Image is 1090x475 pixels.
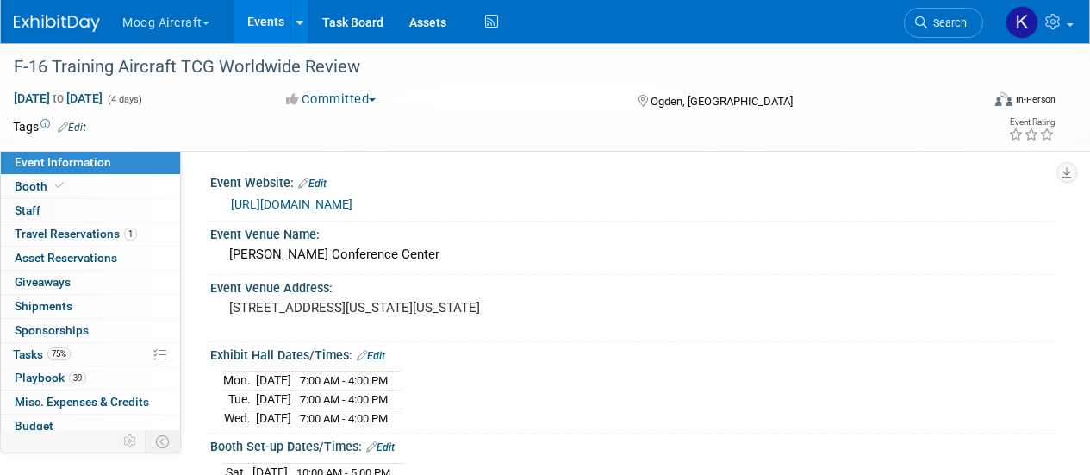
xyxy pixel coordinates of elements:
a: Budget [1,415,180,438]
img: Kathryn Germony [1006,6,1038,39]
td: Tue. [223,391,256,409]
a: Search [904,8,983,38]
div: [PERSON_NAME] Conference Center [223,241,1043,268]
span: Shipments [15,299,72,313]
span: Sponsorships [15,323,89,337]
span: 7:00 AM - 4:00 PM [300,412,388,425]
span: Ogden, [GEOGRAPHIC_DATA] [651,95,793,108]
pre: [STREET_ADDRESS][US_STATE][US_STATE] [229,300,544,316]
img: ExhibitDay [14,15,100,32]
a: Travel Reservations1 [1,222,180,246]
td: Mon. [223,372,256,391]
span: Travel Reservations [15,227,137,241]
a: Edit [298,178,327,190]
div: Event Rating [1008,118,1055,127]
span: Playbook [15,371,86,384]
span: Search [927,16,967,29]
span: [DATE] [DATE] [13,91,103,106]
a: Tasks75% [1,343,180,366]
a: Event Information [1,151,180,174]
td: [DATE] [256,409,291,427]
div: Event Venue Name: [210,222,1056,243]
span: 39 [69,372,86,384]
span: Misc. Expenses & Credits [15,395,149,409]
td: [DATE] [256,391,291,409]
a: Edit [58,122,86,134]
a: Staff [1,199,180,222]
a: Edit [366,441,395,453]
span: 75% [47,347,71,360]
a: Asset Reservations [1,247,180,270]
td: [DATE] [256,372,291,391]
div: F-16 Training Aircraft TCG Worldwide Review [8,52,967,83]
div: Exhibit Hall Dates/Times: [210,342,1056,365]
a: Shipments [1,295,180,318]
span: to [50,91,66,105]
div: Event Format [903,90,1056,116]
div: Event Venue Address: [210,275,1056,297]
button: Committed [280,91,383,109]
a: Sponsorships [1,319,180,342]
i: Booth reservation complete [55,181,64,191]
a: Booth [1,175,180,198]
td: Wed. [223,409,256,427]
td: Toggle Event Tabs [146,430,181,453]
span: Staff [15,203,40,217]
a: Edit [357,350,385,362]
span: Tasks [13,347,71,361]
span: 7:00 AM - 4:00 PM [300,393,388,406]
span: Asset Reservations [15,251,117,265]
span: Booth [15,179,67,193]
span: Budget [15,419,53,433]
span: 7:00 AM - 4:00 PM [300,374,388,387]
div: Booth Set-up Dates/Times: [210,434,1056,456]
span: Giveaways [15,275,71,289]
span: (4 days) [106,94,142,105]
a: Playbook39 [1,366,180,390]
td: Tags [13,118,86,135]
div: In-Person [1015,93,1056,106]
span: 1 [124,228,137,241]
a: [URL][DOMAIN_NAME] [231,197,352,211]
a: Misc. Expenses & Credits [1,391,180,414]
td: Personalize Event Tab Strip [115,430,146,453]
div: Event Website: [210,170,1056,192]
a: Giveaways [1,271,180,294]
span: Event Information [15,155,111,169]
img: Format-Inperson.png [995,92,1012,106]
